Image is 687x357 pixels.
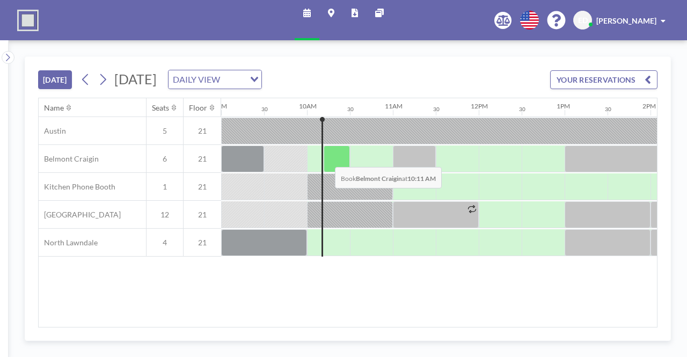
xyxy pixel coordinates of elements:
img: organization-logo [17,10,39,31]
div: Floor [189,103,207,113]
div: 12PM [471,102,488,110]
span: Belmont Craigin [39,154,99,164]
span: 12 [147,210,183,220]
span: 5 [147,126,183,136]
div: 30 [605,106,611,113]
span: 21 [184,126,221,136]
span: Kitchen Phone Booth [39,182,115,192]
span: 21 [184,154,221,164]
span: DAILY VIEW [171,72,222,86]
div: 30 [261,106,268,113]
span: [DATE] [114,71,157,87]
span: Austin [39,126,66,136]
b: 10:11 AM [407,174,436,183]
div: Name [44,103,64,113]
div: 30 [347,106,354,113]
div: 30 [433,106,440,113]
button: YOUR RESERVATIONS [550,70,657,89]
button: [DATE] [38,70,72,89]
div: Seats [152,103,169,113]
span: [GEOGRAPHIC_DATA] [39,210,121,220]
span: 21 [184,182,221,192]
b: Belmont Craigin [356,174,402,183]
input: Search for option [223,72,244,86]
div: 1PM [557,102,570,110]
div: 10AM [299,102,317,110]
span: ED [578,16,588,25]
span: North Lawndale [39,238,98,247]
div: 30 [519,106,525,113]
span: 21 [184,238,221,247]
span: [PERSON_NAME] [596,16,656,25]
div: 11AM [385,102,403,110]
div: Search for option [169,70,261,89]
span: 4 [147,238,183,247]
span: Book at [335,167,442,188]
span: 6 [147,154,183,164]
span: 1 [147,182,183,192]
span: 21 [184,210,221,220]
div: 2PM [642,102,656,110]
